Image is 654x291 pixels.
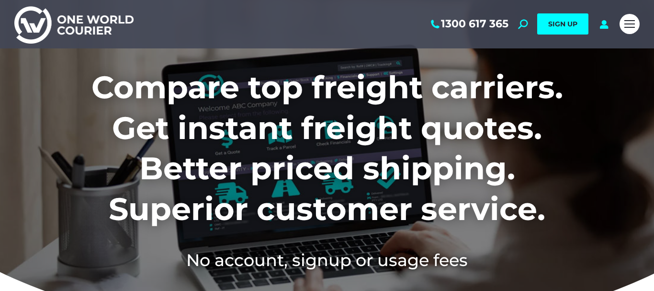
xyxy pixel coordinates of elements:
[429,18,508,30] a: 1300 617 365
[14,5,134,44] img: One World Courier
[537,13,588,35] a: SIGN UP
[620,14,640,34] a: Mobile menu icon
[28,248,626,272] h2: No account, signup or usage fees
[548,20,577,28] span: SIGN UP
[28,67,626,229] h1: Compare top freight carriers. Get instant freight quotes. Better priced shipping. Superior custom...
